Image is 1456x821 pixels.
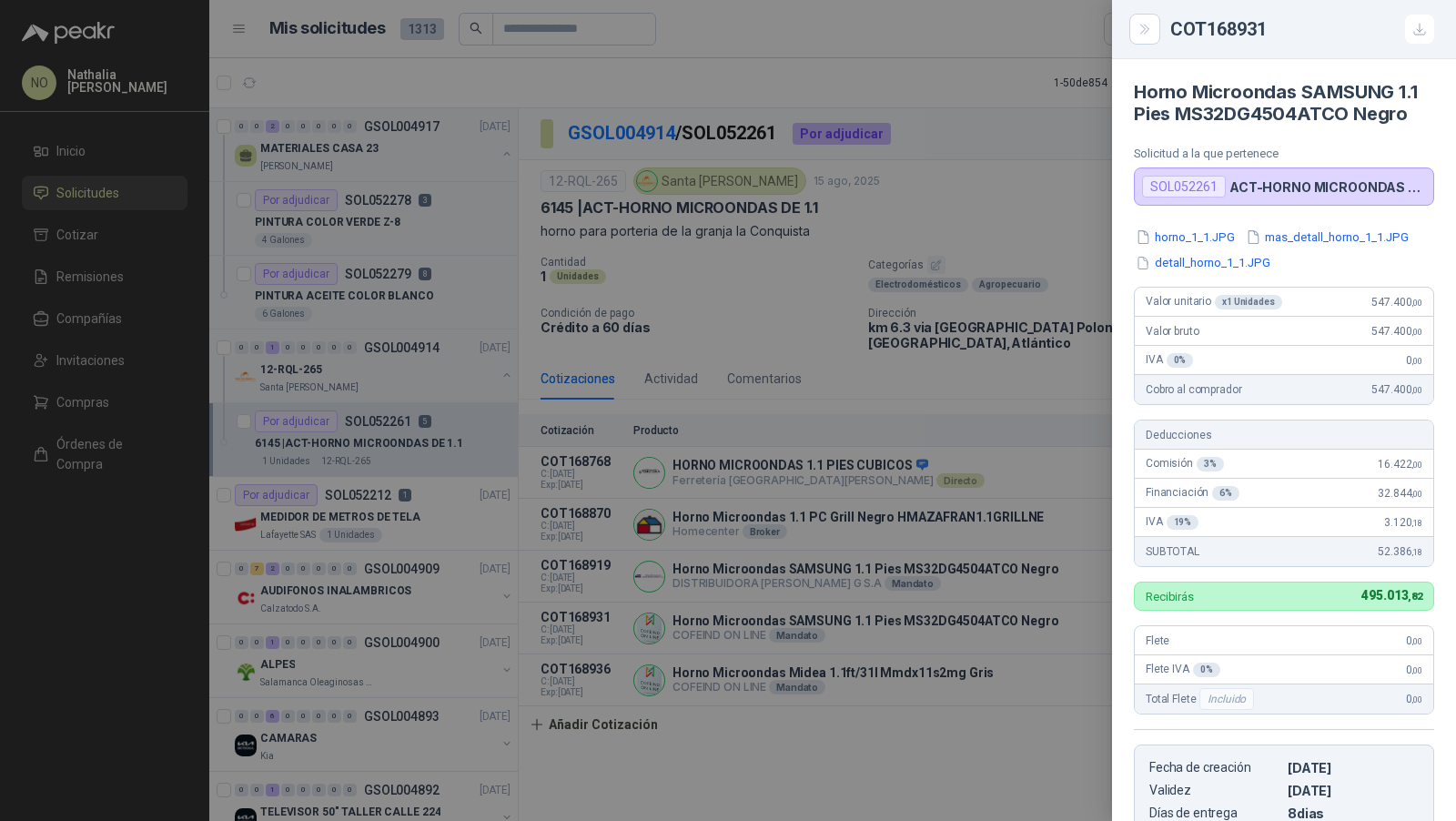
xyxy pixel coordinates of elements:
span: ,00 [1411,665,1422,675]
span: Total Flete [1146,688,1258,710]
span: 547.400 [1371,325,1422,338]
span: ,18 [1411,547,1422,557]
span: 3.120 [1384,516,1422,529]
p: ACT-HORNO MICROONDAS DE 1.1 [1229,179,1426,195]
div: 3 % [1197,457,1224,471]
div: 19 % [1167,515,1199,530]
span: IVA [1146,515,1198,530]
button: mas_detall_horno_1_1.JPG [1244,228,1410,247]
p: Fecha de creación [1149,760,1280,775]
span: 547.400 [1371,296,1422,309]
span: ,00 [1411,460,1422,470]
p: Recibirás [1146,591,1194,603]
span: ,00 [1411,385,1422,395]
span: ,18 [1411,518,1422,528]
div: 0 % [1193,663,1220,677]
button: horno_1_1.JPG [1134,228,1237,247]
p: [DATE] [1288,783,1419,798]
div: x 1 Unidades [1215,295,1282,309]
span: 547.400 [1371,383,1422,396]
span: Cobro al comprador [1146,383,1241,396]
span: ,00 [1411,636,1422,646]
span: 0 [1406,354,1422,367]
div: COT168931 [1170,15,1434,44]
button: Close [1134,18,1156,40]
p: 8 dias [1288,806,1419,821]
p: [DATE] [1288,760,1419,775]
span: ,00 [1411,356,1422,366]
p: Validez [1149,783,1280,798]
span: Financiación [1146,486,1239,501]
span: Flete [1146,634,1169,647]
span: ,00 [1411,489,1422,499]
span: ,00 [1411,327,1422,337]
span: 32.844 [1378,487,1422,500]
div: Incluido [1199,688,1254,710]
span: Valor unitario [1146,295,1282,309]
div: SOL052261 [1142,176,1226,198]
span: IVA [1146,353,1193,368]
span: 16.422 [1378,458,1422,471]
p: Días de entrega [1149,806,1280,821]
span: 52.386 [1378,545,1422,558]
button: detall_horno_1_1.JPG [1134,254,1272,273]
span: 495.013 [1361,588,1422,603]
h4: Horno Microondas SAMSUNG 1.1 Pies MS32DG4504ATCO Negro [1134,81,1434,125]
span: Deducciones [1146,429,1211,441]
span: Flete IVA [1146,663,1220,677]
span: 0 [1406,634,1422,647]
span: 0 [1406,664,1422,676]
span: ,82 [1408,591,1422,603]
p: Solicitud a la que pertenece [1134,147,1434,160]
div: 6 % [1212,486,1239,501]
span: Valor bruto [1146,325,1198,338]
div: 0 % [1167,353,1194,368]
span: ,00 [1411,298,1422,308]
span: ,00 [1411,694,1422,704]
span: SUBTOTAL [1146,545,1199,558]
span: Comisión [1146,457,1224,471]
span: 0 [1406,693,1422,705]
